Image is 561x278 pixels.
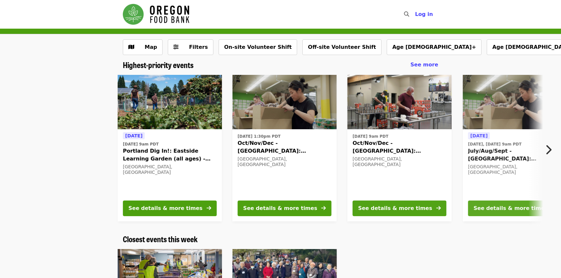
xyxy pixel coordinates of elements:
[237,156,331,167] div: [GEOGRAPHIC_DATA], [GEOGRAPHIC_DATA]
[123,4,189,25] img: Oregon Food Bank - Home
[145,44,157,50] span: Map
[123,39,163,55] button: Show map view
[232,75,337,221] a: See details for "Oct/Nov/Dec - Portland: Repack/Sort (age 8+)"
[123,164,217,175] div: [GEOGRAPHIC_DATA], [GEOGRAPHIC_DATA]
[404,11,409,17] i: search icon
[232,75,337,130] img: Oct/Nov/Dec - Portland: Repack/Sort (age 8+) organized by Oregon Food Bank
[207,205,211,211] i: arrow-right icon
[118,234,443,244] div: Closest events this week
[410,61,438,69] a: See more
[410,62,438,68] span: See more
[436,205,441,211] i: arrow-right icon
[118,75,222,221] a: See details for "Portland Dig In!: Eastside Learning Garden (all ages) - Aug/Sept/Oct"
[189,44,208,50] span: Filters
[237,133,280,139] time: [DATE] 1:30pm PDT
[387,39,482,55] button: Age [DEMOGRAPHIC_DATA]+
[358,204,432,212] div: See details & more times
[123,147,217,163] span: Portland Dig In!: Eastside Learning Garden (all ages) - Aug/Sept/Oct
[128,44,134,50] i: map icon
[347,75,452,221] a: See details for "Oct/Nov/Dec - Portland: Repack/Sort (age 16+)"
[352,201,446,216] button: See details & more times
[128,204,202,212] div: See details & more times
[413,7,418,22] input: Search
[123,60,194,70] a: Highest-priority events
[123,141,159,147] time: [DATE] 9am PDT
[118,60,443,70] div: Highest-priority events
[302,39,381,55] button: Off-site Volunteer Shift
[410,8,438,21] button: Log in
[123,233,198,244] span: Closest events this week
[237,201,331,216] button: See details & more times
[474,204,548,212] div: See details & more times
[125,133,142,138] span: [DATE]
[168,39,213,55] button: Filters (0 selected)
[123,201,217,216] button: See details & more times
[219,39,297,55] button: On-site Volunteer Shift
[123,59,194,70] span: Highest-priority events
[347,75,452,130] img: Oct/Nov/Dec - Portland: Repack/Sort (age 16+) organized by Oregon Food Bank
[321,205,326,211] i: arrow-right icon
[123,234,198,244] a: Closest events this week
[118,75,222,130] img: Portland Dig In!: Eastside Learning Garden (all ages) - Aug/Sept/Oct organized by Oregon Food Bank
[237,139,331,155] span: Oct/Nov/Dec - [GEOGRAPHIC_DATA]: Repack/Sort (age [DEMOGRAPHIC_DATA]+)
[173,44,179,50] i: sliders-h icon
[470,133,488,138] span: [DATE]
[545,144,552,156] i: chevron-right icon
[539,141,561,159] button: Next item
[352,133,388,139] time: [DATE] 9am PDT
[243,204,317,212] div: See details & more times
[352,156,446,167] div: [GEOGRAPHIC_DATA], [GEOGRAPHIC_DATA]
[468,141,522,147] time: [DATE], [DATE] 9am PDT
[415,11,433,17] span: Log in
[352,139,446,155] span: Oct/Nov/Dec - [GEOGRAPHIC_DATA]: Repack/Sort (age [DEMOGRAPHIC_DATA]+)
